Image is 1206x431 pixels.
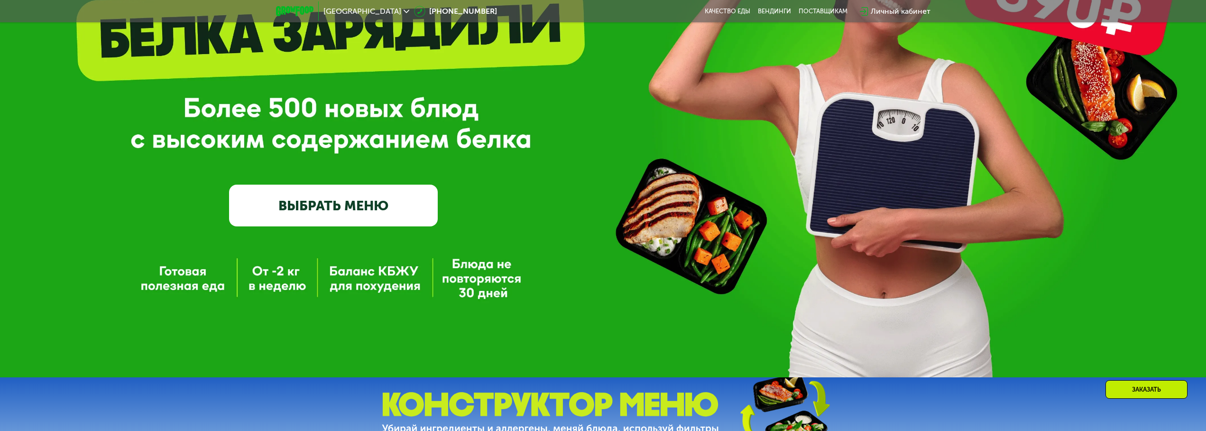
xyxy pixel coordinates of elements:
a: Вендинги [758,8,791,15]
div: поставщикам [799,8,847,15]
a: Качество еды [705,8,750,15]
a: [PHONE_NUMBER] [414,6,497,17]
div: Личный кабинет [871,6,930,17]
span: [GEOGRAPHIC_DATA] [323,8,401,15]
div: Заказать [1105,380,1188,399]
a: ВЫБРАТЬ МЕНЮ [229,185,438,226]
